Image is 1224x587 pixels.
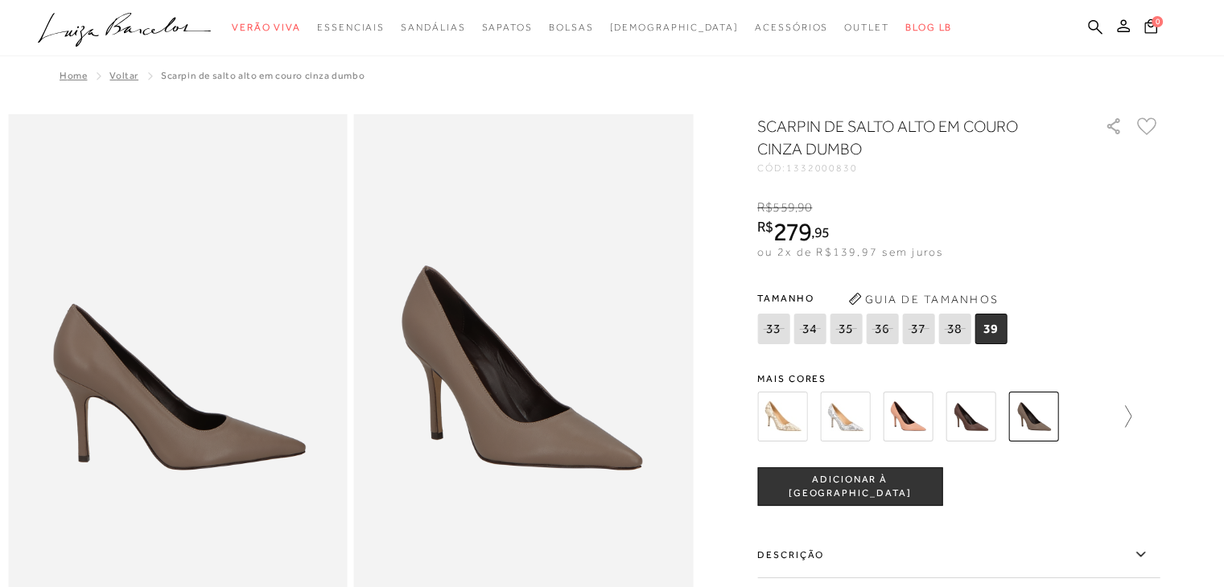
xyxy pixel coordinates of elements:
span: Essenciais [317,22,385,33]
span: SCARPIN DE SALTO ALTO EM COURO CINZA DUMBO [161,70,365,81]
span: 39 [975,314,1007,344]
label: Descrição [757,532,1160,578]
span: 0 [1152,16,1163,27]
i: , [811,225,830,240]
a: Home [60,70,87,81]
button: Guia de Tamanhos [843,286,1004,312]
span: 34 [793,314,826,344]
a: categoryNavScreenReaderText [232,13,301,43]
a: Voltar [109,70,138,81]
i: , [795,200,813,215]
i: R$ [757,220,773,234]
img: SCARPIN DE SALTO ALTO EM COURO CAFÉ [946,392,995,441]
a: categoryNavScreenReaderText [549,13,594,43]
span: 95 [814,224,830,240]
span: 90 [797,200,812,215]
span: BLOG LB [905,22,952,33]
span: Mais cores [757,374,1160,384]
h1: SCARPIN DE SALTO ALTO EM COURO CINZA DUMBO [757,115,1059,160]
span: ADICIONAR À [GEOGRAPHIC_DATA] [758,473,942,501]
span: Tamanho [757,286,1011,310]
span: Sandálias [401,22,465,33]
a: categoryNavScreenReaderText [755,13,828,43]
div: CÓD: [757,163,1079,173]
button: ADICIONAR À [GEOGRAPHIC_DATA] [757,467,942,506]
a: BLOG LB [905,13,952,43]
a: categoryNavScreenReaderText [844,13,889,43]
span: 279 [773,217,811,246]
img: SCARPIN DE SALTO ALTO EM COBRA METALIZADA OURO [757,392,807,441]
img: SCARPIN DE SALTO ALTO EM COURO BEGE BLUSH [883,392,933,441]
a: noSubCategoriesText [609,13,739,43]
span: Acessórios [755,22,828,33]
span: 559 [773,200,794,215]
i: R$ [757,200,773,215]
span: 38 [938,314,971,344]
span: Bolsas [549,22,594,33]
span: Verão Viva [232,22,301,33]
span: 35 [830,314,862,344]
span: Outlet [844,22,889,33]
span: 33 [757,314,789,344]
span: 36 [866,314,898,344]
a: categoryNavScreenReaderText [317,13,385,43]
a: categoryNavScreenReaderText [481,13,532,43]
span: 1332000830 [786,162,858,174]
span: Sapatos [481,22,532,33]
img: SCARPIN DE SALTO ALTO EM COURO CINZA DUMBO [1008,392,1058,441]
img: SCARPIN DE SALTO ALTO EM COBRA METALIZADA PRATA [820,392,870,441]
button: 0 [1140,18,1162,39]
span: ou 2x de R$139,97 sem juros [757,245,943,258]
a: categoryNavScreenReaderText [401,13,465,43]
span: [DEMOGRAPHIC_DATA] [609,22,739,33]
span: 37 [902,314,934,344]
